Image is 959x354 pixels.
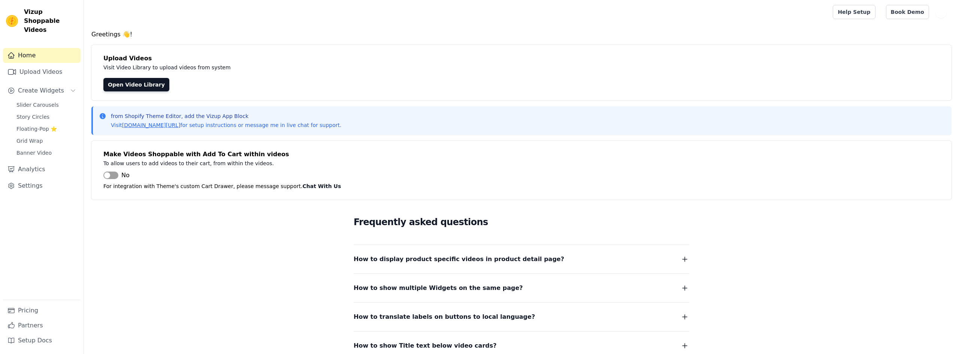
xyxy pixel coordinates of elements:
[103,150,940,159] h4: Make Videos Shoppable with Add To Cart within videos
[12,100,81,110] a: Slider Carousels
[3,64,81,79] a: Upload Videos
[16,125,57,133] span: Floating-Pop ⭐
[12,148,81,158] a: Banner Video
[886,5,929,19] a: Book Demo
[24,7,78,34] span: Vizup Shoppable Videos
[121,171,130,180] span: No
[354,312,535,322] span: How to translate labels on buttons to local language?
[18,86,64,95] span: Create Widgets
[354,283,689,293] button: How to show multiple Widgets on the same page?
[111,112,341,120] p: from Shopify Theme Editor, add the Vizup App Block
[354,254,564,264] span: How to display product specific videos in product detail page?
[111,121,341,129] p: Visit for setup instructions or message me in live chat for support.
[103,159,439,168] p: To allow users to add videos to their cart, from within the videos.
[354,215,689,230] h2: Frequently asked questions
[103,54,940,63] h4: Upload Videos
[16,137,43,145] span: Grid Wrap
[3,162,81,177] a: Analytics
[91,30,952,39] h4: Greetings 👋!
[354,341,689,351] button: How to show Title text below video cards?
[3,48,81,63] a: Home
[12,112,81,122] a: Story Circles
[103,171,130,180] button: No
[12,124,81,134] a: Floating-Pop ⭐
[6,15,18,27] img: Vizup
[103,78,169,91] a: Open Video Library
[12,136,81,146] a: Grid Wrap
[3,83,81,98] button: Create Widgets
[303,182,341,191] button: Chat With Us
[354,341,497,351] span: How to show Title text below video cards?
[122,122,181,128] a: [DOMAIN_NAME][URL]
[354,283,523,293] span: How to show multiple Widgets on the same page?
[354,312,689,322] button: How to translate labels on buttons to local language?
[16,101,59,109] span: Slider Carousels
[3,178,81,193] a: Settings
[103,63,439,72] p: Visit Video Library to upload videos from system
[3,318,81,333] a: Partners
[103,182,940,191] p: For integration with Theme's custom Cart Drawer, please message support.
[3,303,81,318] a: Pricing
[16,113,49,121] span: Story Circles
[16,149,52,157] span: Banner Video
[833,5,875,19] a: Help Setup
[354,254,689,264] button: How to display product specific videos in product detail page?
[3,333,81,348] a: Setup Docs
